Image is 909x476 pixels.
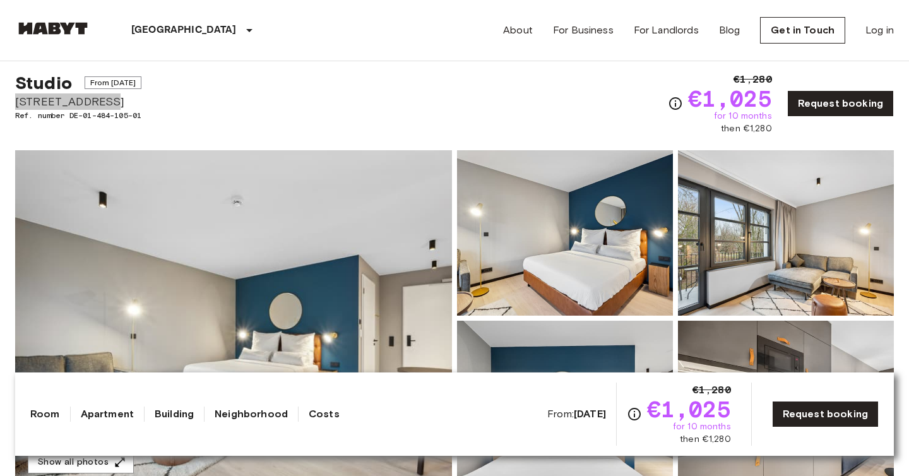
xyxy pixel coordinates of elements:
[215,407,288,422] a: Neighborhood
[714,110,772,122] span: for 10 months
[15,72,72,93] span: Studio
[688,87,772,110] span: €1,025
[678,150,894,316] img: Picture of unit DE-01-484-105-01
[634,23,699,38] a: For Landlords
[553,23,614,38] a: For Business
[81,407,134,422] a: Apartment
[85,76,142,89] span: From [DATE]
[772,401,879,427] a: Request booking
[131,23,237,38] p: [GEOGRAPHIC_DATA]
[865,23,894,38] a: Log in
[155,407,194,422] a: Building
[503,23,533,38] a: About
[309,407,340,422] a: Costs
[457,150,673,316] img: Picture of unit DE-01-484-105-01
[721,122,772,135] span: then €1,280
[627,407,642,422] svg: Check cost overview for full price breakdown. Please note that discounts apply to new joiners onl...
[28,451,134,474] button: Show all photos
[680,433,731,446] span: then €1,280
[787,90,894,117] a: Request booking
[30,407,60,422] a: Room
[734,72,772,87] span: €1,280
[719,23,740,38] a: Blog
[547,407,606,421] span: From:
[15,93,141,110] span: [STREET_ADDRESS]
[647,398,731,420] span: €1,025
[668,96,683,111] svg: Check cost overview for full price breakdown. Please note that discounts apply to new joiners onl...
[574,408,606,420] b: [DATE]
[692,383,731,398] span: €1,280
[15,22,91,35] img: Habyt
[15,110,141,121] span: Ref. number DE-01-484-105-01
[673,420,731,433] span: for 10 months
[760,17,845,44] a: Get in Touch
